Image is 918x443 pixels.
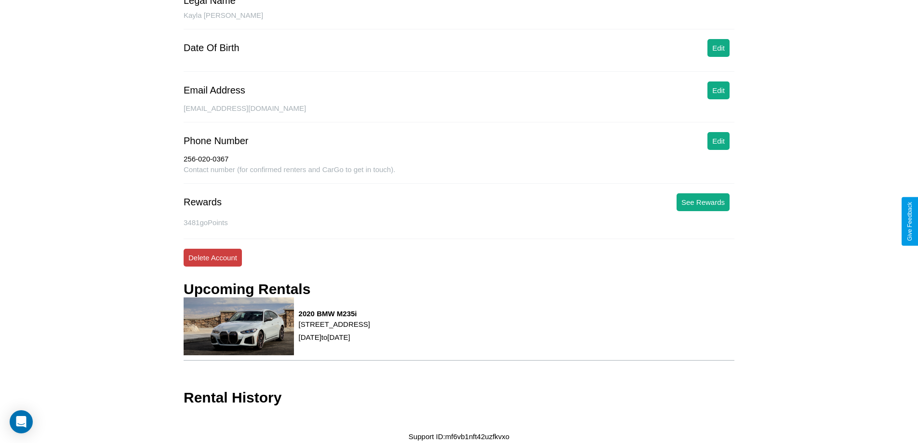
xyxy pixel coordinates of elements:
[299,309,370,318] h3: 2020 BMW M235i
[184,85,245,96] div: Email Address
[184,155,734,165] div: 256-020-0367
[184,249,242,267] button: Delete Account
[184,135,249,147] div: Phone Number
[677,193,730,211] button: See Rewards
[184,281,310,297] h3: Upcoming Rentals
[184,297,294,355] img: rental
[299,318,370,331] p: [STREET_ADDRESS]
[184,197,222,208] div: Rewards
[184,42,239,54] div: Date Of Birth
[707,39,730,57] button: Edit
[707,132,730,150] button: Edit
[707,81,730,99] button: Edit
[409,430,509,443] p: Support ID: mf6vb1nft42uzfkvxo
[184,389,281,406] h3: Rental History
[184,165,734,184] div: Contact number (for confirmed renters and CarGo to get in touch).
[10,410,33,433] div: Open Intercom Messenger
[299,331,370,344] p: [DATE] to [DATE]
[184,11,734,29] div: Kayla [PERSON_NAME]
[184,216,734,229] p: 3481 goPoints
[184,104,734,122] div: [EMAIL_ADDRESS][DOMAIN_NAME]
[906,202,913,241] div: Give Feedback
